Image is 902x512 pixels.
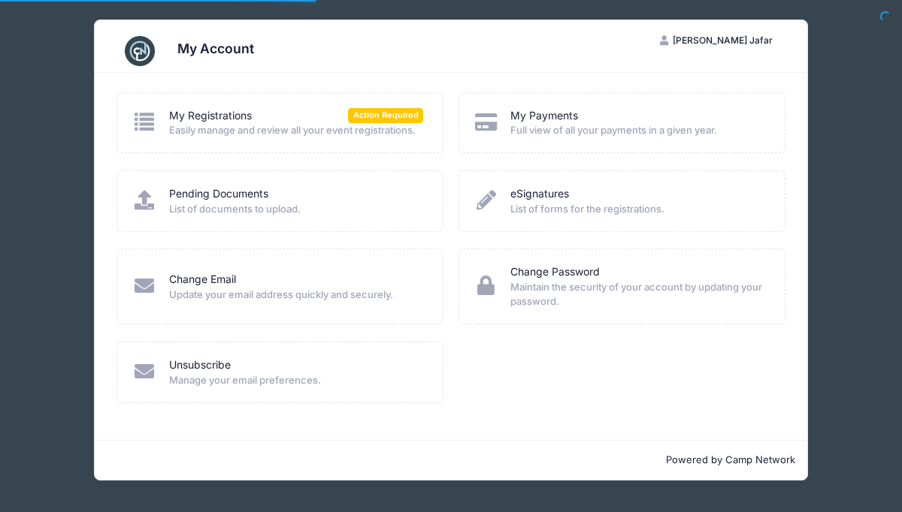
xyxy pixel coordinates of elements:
span: Full view of all your payments in a given year. [510,123,765,138]
span: List of documents to upload. [169,202,424,217]
span: Action Required [348,108,423,122]
a: My Registrations [169,108,252,124]
span: List of forms for the registrations. [510,202,765,217]
span: Update your email address quickly and securely. [169,288,424,303]
a: Unsubscribe [169,357,231,373]
a: My Payments [510,108,578,124]
button: [PERSON_NAME] Jafar [647,28,785,53]
span: [PERSON_NAME] Jafar [673,35,773,46]
span: Manage your email preferences. [169,373,424,388]
a: Change Email [169,272,236,288]
a: eSignatures [510,186,569,202]
a: Change Password [510,264,600,280]
a: Pending Documents [169,186,268,202]
span: Easily manage and review all your event registrations. [169,123,424,138]
img: CampNetwork [125,36,155,66]
p: Powered by Camp Network [107,453,795,468]
span: Maintain the security of your account by updating your password. [510,280,765,309]
h3: My Account [177,41,254,56]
